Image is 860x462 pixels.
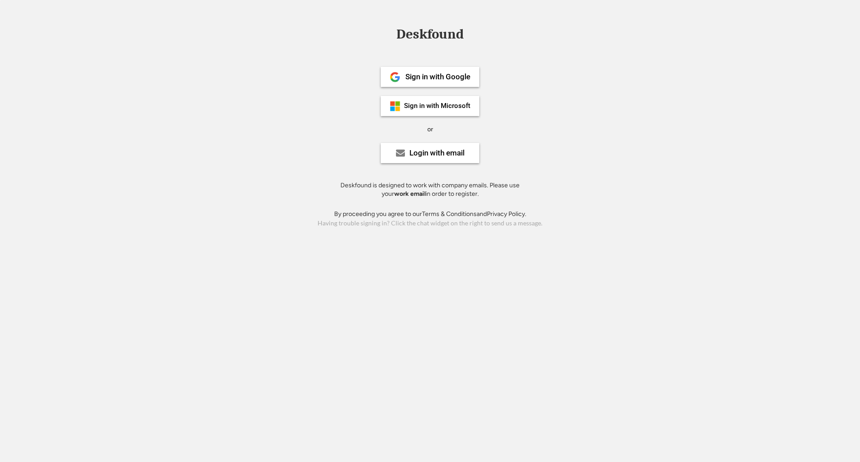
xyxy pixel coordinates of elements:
div: Login with email [409,149,464,157]
a: Terms & Conditions [422,210,477,218]
img: 1024px-Google__G__Logo.svg.png [390,72,400,82]
div: Deskfound [392,27,468,41]
div: Sign in with Google [405,73,470,81]
div: Deskfound is designed to work with company emails. Please use your in order to register. [329,181,531,199]
div: or [427,125,433,134]
a: Privacy Policy. [487,210,526,218]
div: By proceeding you agree to our and [334,210,526,219]
div: Sign in with Microsoft [404,103,470,109]
strong: work email [394,190,426,198]
img: ms-symbollockup_mssymbol_19.png [390,101,400,112]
